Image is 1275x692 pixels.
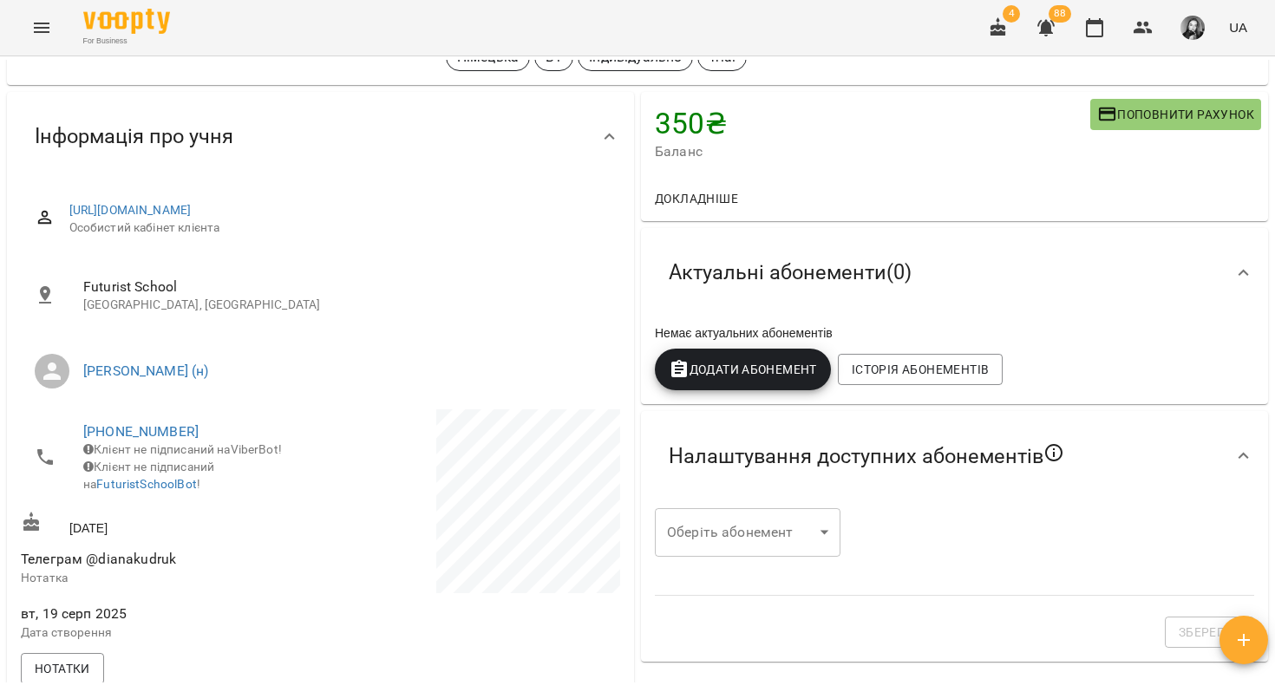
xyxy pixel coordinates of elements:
[838,354,1003,385] button: Історія абонементів
[69,219,606,237] span: Особистий кабінет клієнта
[1229,18,1247,36] span: UA
[1180,16,1205,40] img: 9e1ebfc99129897ddd1a9bdba1aceea8.jpg
[1222,11,1254,43] button: UA
[83,277,606,297] span: Futurist School
[83,36,170,47] span: For Business
[21,551,176,567] span: Телеграм @dianakudruk
[648,183,745,214] button: Докладніше
[1043,442,1064,463] svg: Якщо не обрано жодного, клієнт зможе побачити всі публічні абонементи
[669,359,817,380] span: Додати Абонемент
[1097,104,1254,125] span: Поповнити рахунок
[21,653,104,684] button: Нотатки
[655,349,831,390] button: Додати Абонемент
[852,359,989,380] span: Історія абонементів
[655,141,1090,162] span: Баланс
[83,297,606,314] p: [GEOGRAPHIC_DATA], [GEOGRAPHIC_DATA]
[669,442,1064,470] span: Налаштування доступних абонементів
[655,106,1090,141] h4: 350 ₴
[69,203,192,217] a: [URL][DOMAIN_NAME]
[21,7,62,49] button: Menu
[83,362,209,379] a: [PERSON_NAME] (н)
[21,604,317,624] span: вт, 19 серп 2025
[641,411,1268,501] div: Налаштування доступних абонементів
[669,259,912,286] span: Актуальні абонементи ( 0 )
[7,92,634,181] div: Інформація про учня
[21,624,317,642] p: Дата створення
[35,658,90,679] span: Нотатки
[83,9,170,34] img: Voopty Logo
[21,570,317,587] p: Нотатка
[1090,99,1261,130] button: Поповнити рахунок
[96,477,197,491] a: FuturistSchoolBot
[83,442,282,456] span: Клієнт не підписаний на ViberBot!
[651,321,1258,345] div: Немає актуальних абонементів
[641,228,1268,317] div: Актуальні абонементи(0)
[83,423,199,440] a: [PHONE_NUMBER]
[17,508,321,540] div: [DATE]
[35,123,233,150] span: Інформація про учня
[1049,5,1071,23] span: 88
[83,460,214,491] span: Клієнт не підписаний на !
[655,188,738,209] span: Докладніше
[1003,5,1020,23] span: 4
[655,508,840,557] div: ​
